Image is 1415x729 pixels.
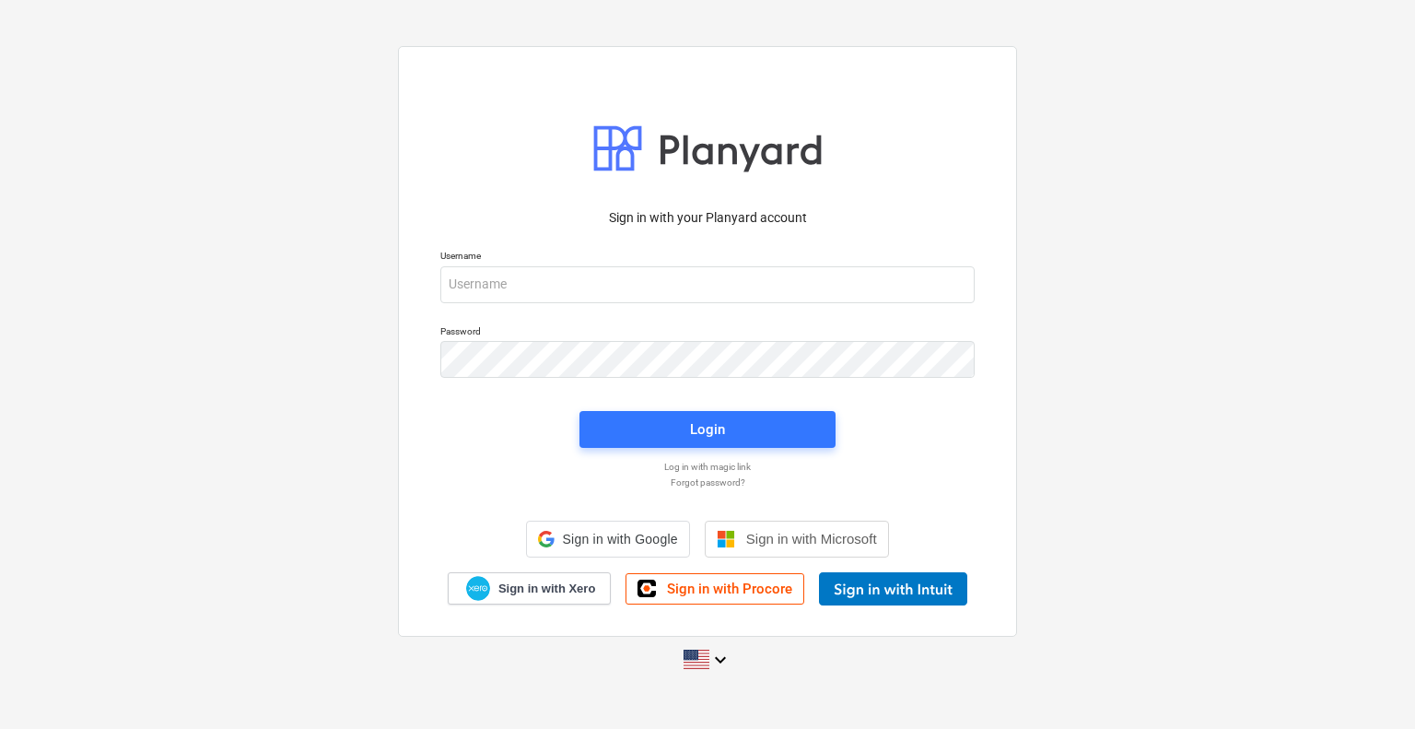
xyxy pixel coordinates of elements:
[667,581,792,597] span: Sign in with Procore
[440,250,975,265] p: Username
[746,531,877,547] span: Sign in with Microsoft
[690,417,725,441] div: Login
[526,521,689,558] div: Sign in with Google
[440,208,975,228] p: Sign in with your Planyard account
[466,576,490,601] img: Xero logo
[709,649,731,671] i: keyboard_arrow_down
[431,476,984,488] a: Forgot password?
[498,581,595,597] span: Sign in with Xero
[579,411,836,448] button: Login
[626,573,804,605] a: Sign in with Procore
[717,530,735,548] img: Microsoft logo
[440,325,975,341] p: Password
[448,572,612,605] a: Sign in with Xero
[440,266,975,303] input: Username
[562,532,677,547] span: Sign in with Google
[431,461,984,473] a: Log in with magic link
